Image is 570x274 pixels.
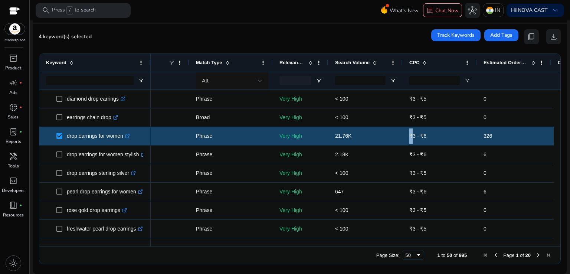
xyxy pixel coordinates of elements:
[8,163,19,169] p: Tools
[426,7,434,14] span: chat
[409,60,419,65] span: CPC
[549,32,558,41] span: download
[9,259,18,268] span: light_mode
[46,76,134,85] input: Keyword Filter Input
[67,128,130,144] p: drop earrings for women
[19,204,22,207] span: fiber_manual_record
[409,114,426,120] span: ₹3 - ₹5
[484,170,487,176] span: 0
[67,91,125,107] p: diamond drop earrings
[390,78,396,84] button: Open Filter Menu
[409,133,426,139] span: ₹3 - ₹6
[409,76,460,85] input: CPC Filter Input
[453,252,458,258] span: of
[9,103,18,112] span: donut_small
[484,133,492,139] span: 326
[279,221,322,237] p: Very High
[406,252,416,258] div: 50
[335,189,344,195] span: 647
[409,226,426,232] span: ₹3 - ₹5
[484,207,487,213] span: 0
[435,7,459,14] p: Chat Now
[516,252,518,258] span: 1
[196,203,266,218] p: Phrase
[465,3,480,18] button: hub
[335,151,349,157] span: 2.18K
[335,60,370,65] span: Search Volume
[409,151,426,157] span: ₹3 - ₹6
[19,106,22,109] span: fiber_manual_record
[316,78,322,84] button: Open Filter Menu
[503,252,514,258] span: Page
[438,252,440,258] span: 1
[52,6,96,14] p: Press to search
[484,60,528,65] span: Estimated Orders/Month
[464,78,470,84] button: Open Filter Menu
[67,203,127,218] p: rose gold drop earrings
[67,221,143,237] p: freshwater pearl drop earrings
[437,31,475,39] span: Track Keywords
[516,7,548,14] b: INOVA CAST
[138,78,144,84] button: Open Filter Menu
[423,3,462,17] button: chatChat Now
[535,252,541,258] div: Next Page
[19,130,22,133] span: fiber_manual_record
[527,32,536,41] span: content_copy
[431,29,481,41] button: Track Keywords
[67,184,143,199] p: pearl drop earrings for women
[468,6,477,15] span: hub
[196,166,266,181] p: Phrase
[335,226,348,232] span: < 100
[493,252,499,258] div: Previous Page
[66,6,73,14] span: /
[335,207,348,213] span: < 100
[46,60,66,65] span: Keyword
[9,89,17,96] p: Ads
[486,7,494,14] img: in.svg
[551,6,560,15] span: keyboard_arrow_down
[196,110,266,125] p: Broad
[409,170,426,176] span: ₹3 - ₹5
[335,76,386,85] input: Search Volume Filter Input
[484,114,487,120] span: 0
[484,151,487,157] span: 6
[495,4,500,17] p: IN
[196,60,222,65] span: Match Type
[409,207,426,213] span: ₹3 - ₹5
[19,81,22,84] span: fiber_manual_record
[482,252,488,258] div: First Page
[390,4,419,17] span: What's New
[279,166,322,181] p: Very High
[202,77,209,84] span: All
[196,128,266,144] p: Phrase
[546,252,551,258] div: Last Page
[67,110,118,125] p: earrings chain drop
[484,29,518,41] button: Add Tags
[484,226,487,232] span: 0
[546,29,561,44] button: download
[196,184,266,199] p: Phrase
[490,31,512,39] span: Add Tags
[5,65,21,71] p: Product
[459,252,467,258] span: 995
[3,212,24,218] p: Resources
[335,114,348,120] span: < 100
[196,221,266,237] p: Phrase
[9,127,18,136] span: lab_profile
[409,96,426,102] span: ₹3 - ₹5
[335,133,351,139] span: 21.76K
[335,96,348,102] span: < 100
[511,8,548,13] p: Hi
[402,251,424,260] div: Page Size
[9,201,18,210] span: book_4
[441,252,445,258] span: to
[279,110,322,125] p: Very High
[67,147,146,162] p: drop earrings for women stylish
[39,33,92,40] span: 4 keyword(s) selected
[525,252,531,258] span: 20
[484,189,487,195] span: 6
[279,203,322,218] p: Very High
[4,37,25,43] p: Marketplace
[376,252,400,258] div: Page Size:
[6,138,21,145] p: Reports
